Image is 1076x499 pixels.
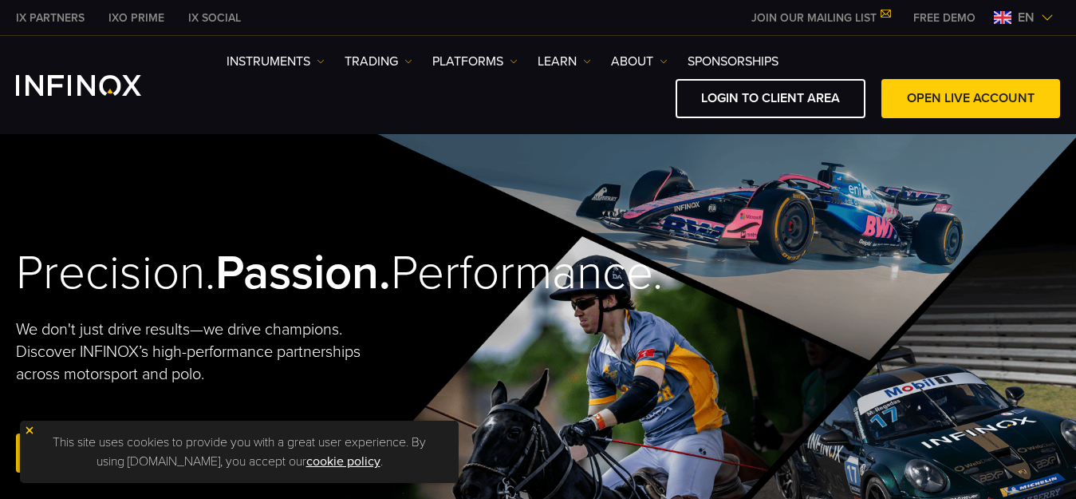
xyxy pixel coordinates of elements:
[28,429,451,475] p: This site uses cookies to provide you with a great user experience. By using [DOMAIN_NAME], you a...
[97,10,176,26] a: INFINOX
[24,425,35,436] img: yellow close icon
[1011,8,1041,27] span: en
[176,10,253,26] a: INFINOX
[227,52,325,71] a: Instruments
[881,79,1060,118] a: OPEN LIVE ACCOUNT
[16,75,179,96] a: INFINOX Logo
[306,453,380,469] a: cookie policy
[4,10,97,26] a: INFINOX
[16,319,392,386] p: We don't just drive results—we drive champions. Discover INFINOX’s high-performance partnerships ...
[688,52,778,71] a: SPONSORSHIPS
[16,244,486,303] h2: Precision. Performance.
[739,11,901,25] a: JOIN OUR MAILING LIST
[676,79,865,118] a: LOGIN TO CLIENT AREA
[345,52,412,71] a: TRADING
[16,434,195,473] a: Open Live Account
[901,10,987,26] a: INFINOX MENU
[538,52,591,71] a: Learn
[215,244,391,302] strong: Passion.
[432,52,518,71] a: PLATFORMS
[611,52,668,71] a: ABOUT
